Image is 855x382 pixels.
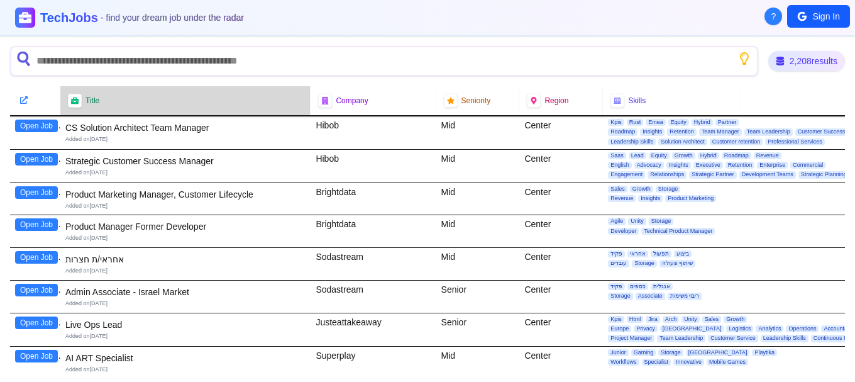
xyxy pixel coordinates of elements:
[65,332,306,340] div: Added on [DATE]
[65,286,306,298] div: Admin Associate - Israel Market
[15,317,58,329] button: Open Job
[702,316,722,323] span: Sales
[628,218,646,225] span: Unity
[85,96,99,106] span: Title
[744,128,793,135] span: Team Leadership
[681,316,700,323] span: Unity
[724,316,747,323] span: Growth
[771,10,776,23] span: ?
[608,152,626,159] span: Saas
[65,300,306,308] div: Added on [DATE]
[651,283,673,290] span: אנגלית
[65,135,306,143] div: Added on [DATE]
[608,260,629,267] span: עובדים
[754,152,781,159] span: Revenue
[15,284,58,296] button: Open Job
[646,119,666,126] span: Emea
[668,293,702,300] span: ריבוי משימות
[544,96,568,106] span: Region
[436,248,520,280] div: Mid
[628,96,646,106] span: Skills
[674,250,692,257] span: ביצוע
[686,349,750,356] span: [GEOGRAPHIC_DATA]
[629,152,646,159] span: Lead
[608,228,639,235] span: Developer
[658,349,683,356] span: Storage
[311,313,436,346] div: Justeattakeaway
[710,138,763,145] span: Customer retention
[15,350,58,362] button: Open Job
[65,352,306,364] div: AI ART Specialist
[649,218,674,225] span: Storage
[761,335,808,342] span: Leadership Skills
[608,359,639,366] span: Workflows
[646,316,660,323] span: Jira
[668,119,689,126] span: Equity
[65,366,306,374] div: Added on [DATE]
[642,359,671,366] span: Specialist
[636,293,665,300] span: Associate
[15,120,58,132] button: Open Job
[311,347,436,379] div: Superplay
[756,325,783,332] span: Analytics
[608,171,645,178] span: Engagement
[608,195,636,202] span: Revenue
[627,250,648,257] span: אחראי
[65,267,306,275] div: Added on [DATE]
[65,188,306,201] div: Product Marketing Manager, Customer Lifecycle
[608,316,624,323] span: Kpis
[722,152,751,159] span: Roadmap
[519,281,603,313] div: Center
[768,51,845,71] div: 2,208 results
[608,283,625,290] span: פקיד
[698,152,719,159] span: Hybrid
[790,162,825,169] span: Commercial
[634,162,664,169] span: Advocacy
[689,171,737,178] span: Strategic Partner
[15,186,58,199] button: Open Job
[786,325,819,332] span: Operations
[657,335,705,342] span: Team Leadership
[660,325,724,332] span: [GEOGRAPHIC_DATA]
[627,119,644,126] span: Rust
[608,335,654,342] span: Project Manager
[519,313,603,346] div: Center
[311,183,436,215] div: Brightdata
[608,128,637,135] span: Roadmap
[608,349,629,356] span: Junior
[752,349,777,356] span: Playtika
[641,228,715,235] span: Technical Product Manager
[519,215,603,247] div: Center
[15,218,58,231] button: Open Job
[658,138,707,145] span: Solution Architect
[436,183,520,215] div: Mid
[311,215,436,247] div: Brightdata
[673,359,704,366] span: Innovative
[461,96,491,106] span: Seniority
[519,150,603,183] div: Center
[101,13,244,23] span: - find your dream job under the radar
[665,195,716,202] span: Product Marketing
[787,5,850,28] button: Sign In
[436,313,520,346] div: Senior
[692,119,713,126] span: Hybrid
[608,218,626,225] span: Agile
[608,325,631,332] span: Europe
[311,116,436,149] div: Hibob
[795,128,848,135] span: Customer Success
[519,248,603,280] div: Center
[630,186,653,193] span: Growth
[519,347,603,379] div: Center
[651,250,671,257] span: תפעול
[627,316,644,323] span: Html
[608,293,633,300] span: Storage
[693,162,723,169] span: Executive
[757,162,788,169] span: Enterprise
[663,316,680,323] span: Arch
[649,152,670,159] span: Equity
[608,138,656,145] span: Leadership Skills
[65,318,306,331] div: Live Ops Lead
[436,116,520,149] div: Mid
[627,283,648,290] span: כספים
[632,260,657,267] span: Storage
